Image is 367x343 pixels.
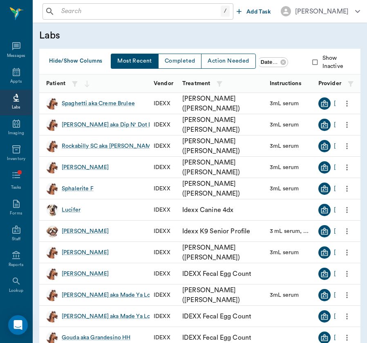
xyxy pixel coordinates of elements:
[46,119,58,131] img: Profile Image
[154,81,173,86] strong: Vendor
[270,142,299,150] div: 3mL serum
[12,236,20,242] div: Staff
[9,262,24,268] div: Reports
[270,163,299,171] div: 3mL serum
[46,289,58,301] img: Profile Image
[182,205,233,215] p: Idexx Canine 4dx
[154,248,170,257] div: IDEXX
[318,81,341,86] strong: Provider
[182,179,262,199] p: [PERSON_NAME] ([PERSON_NAME])
[45,54,104,69] button: Select columns
[11,185,21,191] div: Tasks
[46,81,65,86] strong: Patient
[154,334,170,342] div: IDEXX
[182,269,251,279] p: IDEXX Fecal Egg Count
[233,4,274,19] button: Add Task
[111,54,255,69] div: quick links button group
[182,136,262,156] p: [PERSON_NAME] ([PERSON_NAME])
[154,206,170,214] div: IDEXX
[8,130,24,136] div: Imaging
[9,288,23,294] div: Lookup
[62,227,109,235] a: [PERSON_NAME]
[10,79,22,85] div: Appts
[270,121,299,129] div: 3mL serum
[154,270,170,278] div: IDEXX
[46,97,58,110] img: Profile Image
[274,4,367,19] button: [PERSON_NAME]
[182,226,250,236] p: Idexx K9 Senior Profile
[39,29,254,42] h5: Labs
[46,183,58,195] img: Profile Image
[221,6,230,17] div: /
[201,54,255,69] button: Action Needed
[182,243,262,262] p: [PERSON_NAME] ([PERSON_NAME])
[154,99,170,108] div: IDEXX
[182,115,262,135] p: [PERSON_NAME] ([PERSON_NAME])
[340,160,354,174] button: more
[154,121,170,129] div: IDEXX
[7,156,25,162] div: Inventory
[182,81,210,86] strong: Treatment
[270,291,299,299] div: 3mL serum
[270,185,299,193] div: 3mL serum
[62,270,109,278] div: [PERSON_NAME]
[182,94,262,113] p: [PERSON_NAME] ([PERSON_NAME])
[270,81,301,86] strong: Instructions
[46,225,58,237] img: Profile Image
[257,57,289,67] div: Date:desc
[340,139,354,153] button: more
[111,54,158,69] button: Most Recent
[154,185,170,193] div: IDEXX
[158,54,202,69] button: Completed
[340,246,354,260] button: more
[7,53,26,59] div: Messages
[46,246,58,259] img: Profile Image
[8,315,28,335] div: Open Intercom Messenger
[270,248,299,257] div: 3mL serum
[340,97,354,111] button: more
[62,142,156,150] a: Rockabilly SC aka [PERSON_NAME]
[62,99,135,108] a: Spaghetti aka Creme Brulee
[182,333,251,343] p: IDEXX Fecal Egg Count
[261,59,278,65] b: Date
[10,210,22,217] div: Forms
[261,59,286,65] span: : desc
[46,310,58,323] img: Profile Image
[62,248,109,257] a: [PERSON_NAME]
[62,185,94,193] a: Sphalerite F
[340,288,354,302] button: more
[308,54,349,71] div: Show Inactive
[154,142,170,150] div: IDEXX
[182,285,262,305] p: [PERSON_NAME] ([PERSON_NAME])
[46,204,58,216] img: Profile Image
[340,267,354,281] button: more
[340,118,354,132] button: more
[46,268,58,280] img: Profile Image
[270,227,310,235] div: 3 mL serum, 1 mL LTT, 3–5 g fresh feces, 5 mL urine in a sterile container
[340,224,354,238] button: more
[154,227,170,235] div: IDEXX
[295,7,349,16] div: [PERSON_NAME]
[62,163,109,171] a: [PERSON_NAME]
[182,158,262,177] p: [PERSON_NAME] ([PERSON_NAME])
[58,6,221,17] input: Search
[340,203,354,217] button: more
[154,163,170,171] div: IDEXX
[62,334,130,342] a: Gouda aka Grandesino HH
[62,121,170,129] a: [PERSON_NAME] aka Dip N' Dot Dapples
[62,206,81,214] a: Lucifer
[62,312,165,320] a: [PERSON_NAME] aka Made Ya Look LS
[182,311,251,321] p: IDEXX Fecal Egg Count
[62,291,165,299] a: [PERSON_NAME] aka Made Ya Look LS
[154,291,170,299] div: IDEXX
